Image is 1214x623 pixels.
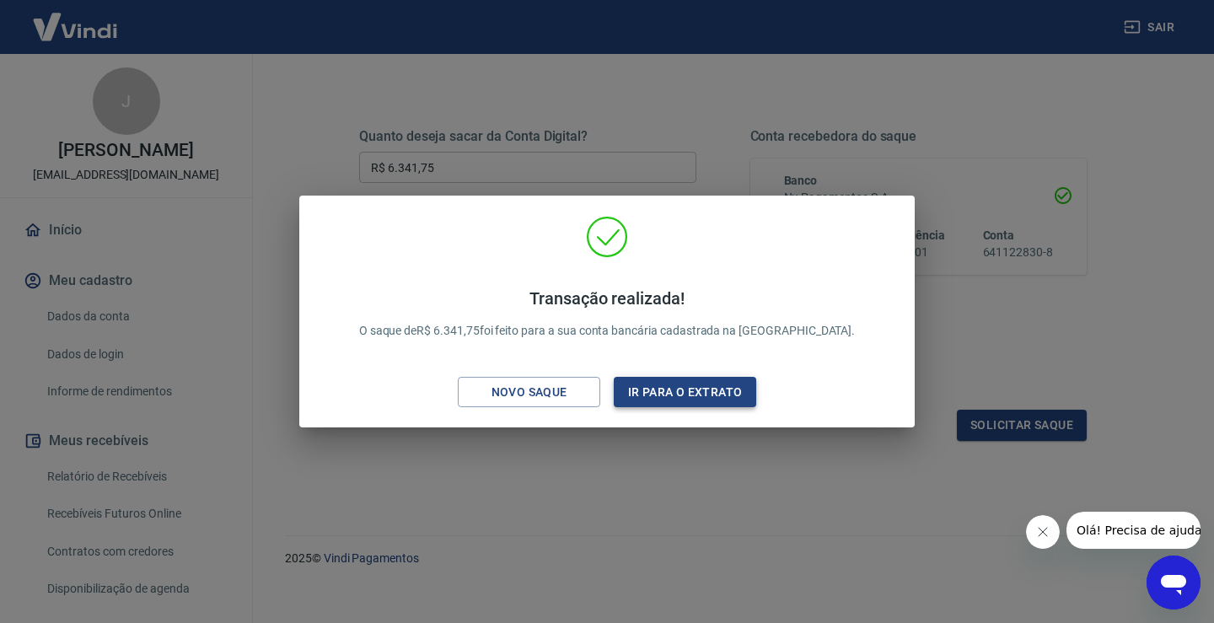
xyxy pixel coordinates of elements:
span: Olá! Precisa de ajuda? [10,12,142,25]
h4: Transação realizada! [359,288,856,309]
iframe: Botão para abrir a janela de mensagens [1147,556,1201,610]
p: O saque de R$ 6.341,75 foi feito para a sua conta bancária cadastrada na [GEOGRAPHIC_DATA]. [359,288,856,340]
button: Novo saque [458,377,600,408]
iframe: Fechar mensagem [1026,515,1060,549]
button: Ir para o extrato [614,377,756,408]
div: Novo saque [471,382,588,403]
iframe: Mensagem da empresa [1066,512,1201,549]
